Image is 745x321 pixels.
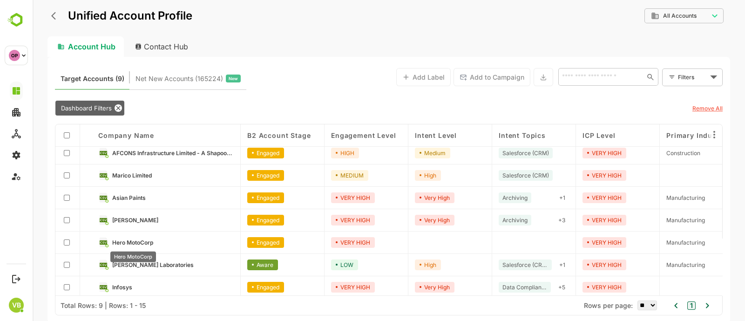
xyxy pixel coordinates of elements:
div: VERY HIGH [550,148,594,158]
div: LOW [298,260,325,270]
span: Known accounts you’ve identified to target - imported from CRM, Offline upload, or promoted from ... [28,73,92,85]
div: Engaged [215,282,251,293]
u: Remove All [660,105,690,112]
div: Hero MotoCorp [78,252,123,262]
p: Unified Account Profile [35,10,160,21]
button: back [16,9,30,23]
span: Salesforce (CRM) [470,172,516,179]
div: Total Rows: 9 | Rows: 1 - 15 [28,301,113,309]
span: Construction [634,150,668,157]
span: New [196,73,205,85]
div: + 1 [523,260,536,270]
div: VERY HIGH [298,192,342,203]
span: Archiving [470,217,495,224]
div: VERY HIGH [298,237,342,248]
div: OP [9,50,20,61]
span: Company name [66,131,122,139]
span: Ashok Leyland [80,217,126,224]
span: Salesforce (CRM) [470,150,516,157]
button: Add to Campaign [421,68,498,86]
div: MEDIUM [298,170,336,181]
div: High [382,170,408,181]
div: Dashboard Filters [23,101,92,116]
span: Manufacturing [634,261,672,268]
button: 1 [655,301,663,310]
div: Medium [382,148,418,158]
div: Very High [382,192,422,203]
div: All Accounts [618,12,676,20]
div: Engaged [215,170,251,181]
span: Archiving [470,194,495,201]
span: ICP Level [550,131,583,139]
button: Logout [10,273,22,285]
span: Salesforce (CRM) [470,261,515,268]
div: VERY HIGH [298,215,342,225]
div: VERY HIGH [550,282,594,293]
div: VERY HIGH [550,192,594,203]
span: AFCONS Infrastructure Limited - A Shapoorji Pallonji Group Company [80,150,201,157]
span: Net New Accounts ( 165224 ) [103,73,190,85]
span: Manufacturing [634,217,672,224]
div: + 3 [522,215,536,225]
span: Marico Limited [80,172,119,179]
div: VERY HIGH [550,170,594,181]
img: BambooboxLogoMark.f1c84d78b4c51b1a7b5f700c9845e183.svg [5,11,28,29]
button: Export the selected data as CSV [501,68,521,86]
span: All Accounts [630,13,664,19]
div: Filters [644,67,690,87]
div: VERY HIGH [298,282,342,293]
div: Account Hub [15,36,91,57]
span: Manufacturing [634,194,672,201]
div: Engaged [215,237,251,248]
span: Data Compliance [470,284,515,291]
div: Engaged [215,215,251,225]
div: VB [9,298,24,313]
div: Contact Hub [95,36,164,57]
span: Hero MotoCorp [80,239,121,246]
div: High [382,260,408,270]
div: Very High [382,282,422,293]
div: + 1 [523,192,536,203]
span: Manufacturing [634,239,672,246]
button: Add Label [364,68,418,86]
div: HIGH [298,148,326,158]
div: All Accounts [612,7,691,25]
span: Intent Topics [466,131,513,139]
span: B2 Account Stage [215,131,278,139]
span: Dashboard Filters [23,104,85,112]
span: Intent Level [382,131,424,139]
span: Asian Paints [80,194,113,201]
span: Rows per page: [551,301,600,309]
div: VERY HIGH [550,215,594,225]
span: Primary Industry [634,131,694,139]
div: VERY HIGH [550,237,594,248]
div: Filters [645,72,675,82]
span: Engagement Level [298,131,363,139]
div: Aware [215,260,245,270]
div: Engaged [215,148,251,158]
span: Dr. Reddy's Laboratories [80,261,161,268]
div: Newly surfaced ICP-fit accounts from Intent, Website, LinkedIn, and other engagement signals. [103,73,208,85]
div: Engaged [215,192,251,203]
div: Very High [382,215,422,225]
div: VERY HIGH [550,260,594,270]
div: + 5 [522,282,536,293]
span: Infosys [80,284,100,291]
